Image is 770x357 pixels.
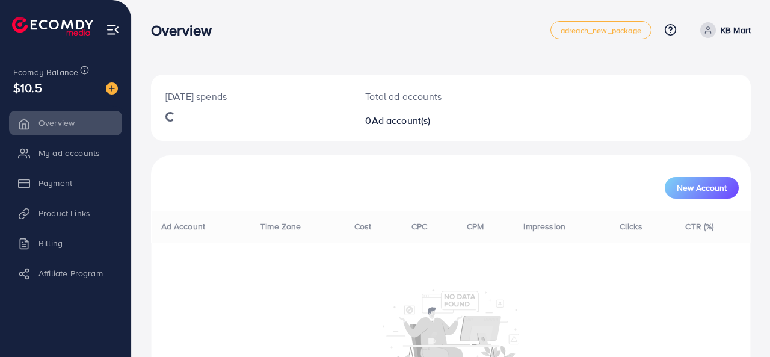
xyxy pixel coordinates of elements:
p: KB Mart [721,23,751,37]
h2: 0 [365,115,486,126]
a: adreach_new_package [550,21,651,39]
p: [DATE] spends [165,89,336,104]
span: Ecomdy Balance [13,66,78,78]
img: image [106,82,118,95]
button: New Account [665,177,739,199]
span: Ad account(s) [372,114,431,127]
h3: Overview [151,22,221,39]
span: adreach_new_package [561,26,641,34]
span: $10.5 [13,79,42,96]
span: New Account [677,184,727,192]
img: logo [12,17,93,36]
p: Total ad accounts [365,89,486,104]
a: KB Mart [695,22,751,38]
img: menu [106,23,120,37]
